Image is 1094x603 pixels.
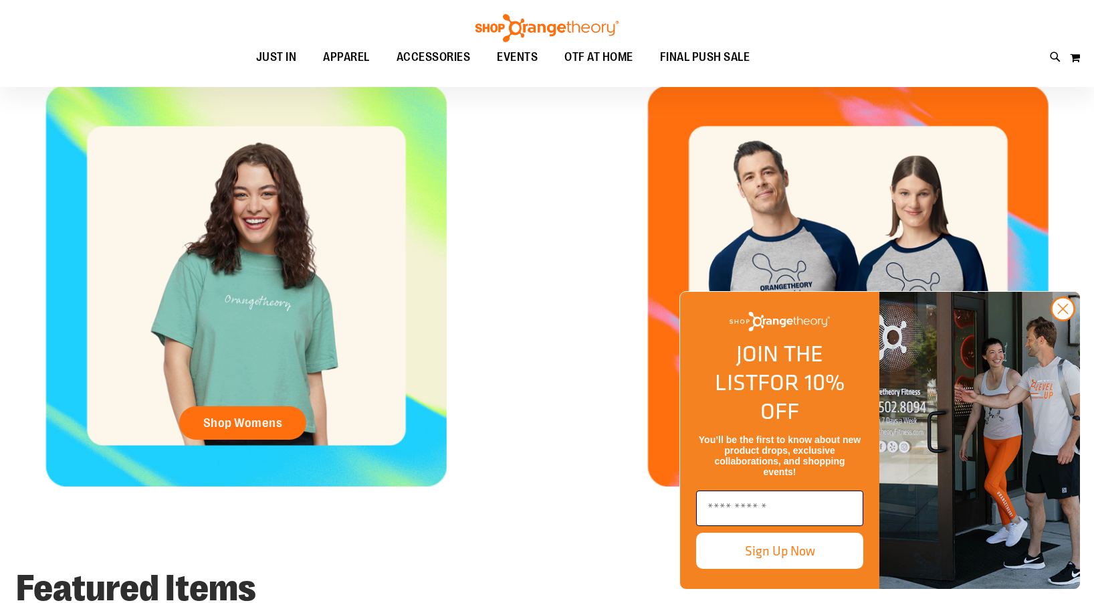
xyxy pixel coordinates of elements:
[879,292,1080,589] img: Shop Orangtheory
[323,42,370,72] span: APPAREL
[551,42,647,73] a: OTF AT HOME
[256,42,297,72] span: JUST IN
[497,42,538,72] span: EVENTS
[696,533,863,569] button: Sign Up Now
[473,14,621,42] img: Shop Orangetheory
[310,42,383,73] a: APPAREL
[1051,296,1075,321] button: Close dialog
[696,491,863,526] input: Enter email
[647,42,764,73] a: FINAL PUSH SALE
[564,42,633,72] span: OTF AT HOME
[179,406,306,440] a: Shop Womens
[397,42,471,72] span: ACCESSORIES
[660,42,750,72] span: FINAL PUSH SALE
[666,278,1094,603] div: FLYOUT Form
[383,42,484,73] a: ACCESSORIES
[699,434,861,477] span: You’ll be the first to know about new product drops, exclusive collaborations, and shopping events!
[730,312,830,331] img: Shop Orangetheory
[715,337,823,399] span: JOIN THE LIST
[758,365,845,428] span: FOR 10% OFF
[243,42,310,73] a: JUST IN
[203,416,283,430] span: Shop Womens
[483,42,551,73] a: EVENTS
